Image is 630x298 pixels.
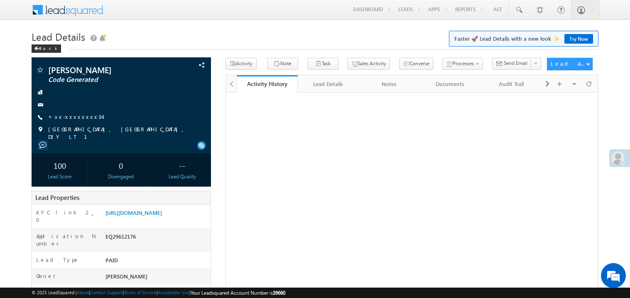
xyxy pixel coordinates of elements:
[36,256,79,264] label: Lead Type
[237,75,298,93] a: Activity History
[36,272,56,280] label: Owner
[492,58,531,70] button: Send Email
[191,290,285,296] span: Your Leadsquared Account Number is
[105,209,162,216] a: [URL][DOMAIN_NAME]
[298,75,359,93] a: Lead Details
[32,30,85,43] span: Lead Details
[105,273,147,280] span: [PERSON_NAME]
[48,113,102,120] a: +xx-xxxxxxxx34
[36,209,97,224] label: KYC link 2_0
[32,44,61,53] div: Back
[547,58,593,70] button: Lead Actions
[77,290,89,295] a: About
[32,289,285,297] span: © 2025 LeadSquared | | | | |
[35,193,79,202] span: Lead Properties
[481,75,542,93] a: Audit Trail
[442,58,483,70] button: Processes
[365,79,412,89] div: Notes
[156,158,208,173] div: --
[34,158,86,173] div: 100
[48,66,159,74] span: [PERSON_NAME]
[564,34,593,44] a: Try Now
[103,232,211,244] div: EQ29612176
[90,290,123,295] a: Contact Support
[103,256,211,268] div: PAID
[158,290,189,295] a: Acceptable Use
[36,232,97,247] label: Application Number
[551,60,586,67] div: Lead Actions
[156,173,208,180] div: Lead Quality
[453,60,474,66] span: Processes
[488,79,534,89] div: Audit Trail
[427,79,473,89] div: Documents
[454,34,593,43] span: Faster 🚀 Lead Details with a new look ✨
[95,173,147,180] div: Disengaged
[420,75,481,93] a: Documents
[347,58,390,70] button: Sales Activity
[48,76,159,84] span: Code Generated
[34,173,86,180] div: Lead Score
[359,75,420,93] a: Notes
[399,58,433,70] button: Converse
[504,59,527,67] span: Send Email
[95,158,147,173] div: 0
[32,44,65,51] a: Back
[48,126,194,140] span: [GEOGRAPHIC_DATA], [GEOGRAPHIC_DATA], DIY LT 1
[124,290,157,295] a: Terms of Service
[304,79,351,89] div: Lead Details
[273,290,285,296] span: 39660
[307,58,338,70] button: Task
[243,80,292,88] div: Activity History
[226,58,257,70] button: Activity
[267,58,298,70] button: Note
